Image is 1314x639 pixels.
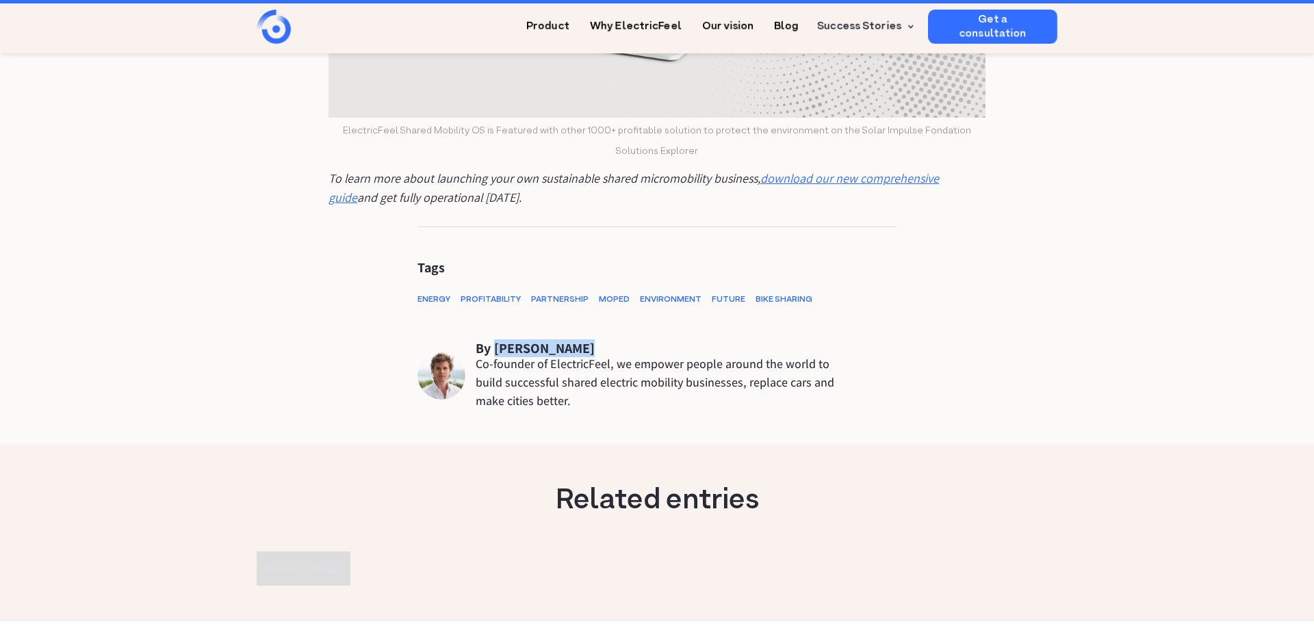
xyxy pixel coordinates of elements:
a: Bike Sharing [756,294,812,305]
div: [PERSON_NAME] [494,342,595,354]
a: Our vision [702,10,753,35]
a: Environment [640,294,701,305]
div: Success Stories [809,10,918,44]
h1: Related entries [377,485,938,517]
a: energy [417,294,450,305]
a: Partnership [531,294,589,305]
a: Moped [599,294,630,305]
div: Co-founder of ElectricFeel, we empower people around the world to build successful shared electri... [476,354,855,410]
a: Profitability [461,294,521,305]
em: and get fully operational [DATE]. [357,190,521,205]
input: Submit [51,54,118,80]
div: By [476,342,491,354]
a: download our new comprehensive guide [328,170,939,205]
a: Get a consultation [928,10,1057,44]
div: Tags [417,261,893,274]
a: Future [712,294,745,305]
div: Success Stories [817,18,901,35]
iframe: Chatbot [1224,549,1295,620]
div: No items found. [263,558,344,579]
a: Blog [774,10,799,35]
a: home [257,10,366,44]
figcaption: ElectricFeel Shared Mobility OS is Featured with other 1000+ profitable solution to protect the e... [328,121,985,162]
a: Product [526,10,569,35]
em: To learn more about launching your own sustainable shared micromobility business, [328,170,760,186]
a: Why ElectricFeel [590,10,682,35]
